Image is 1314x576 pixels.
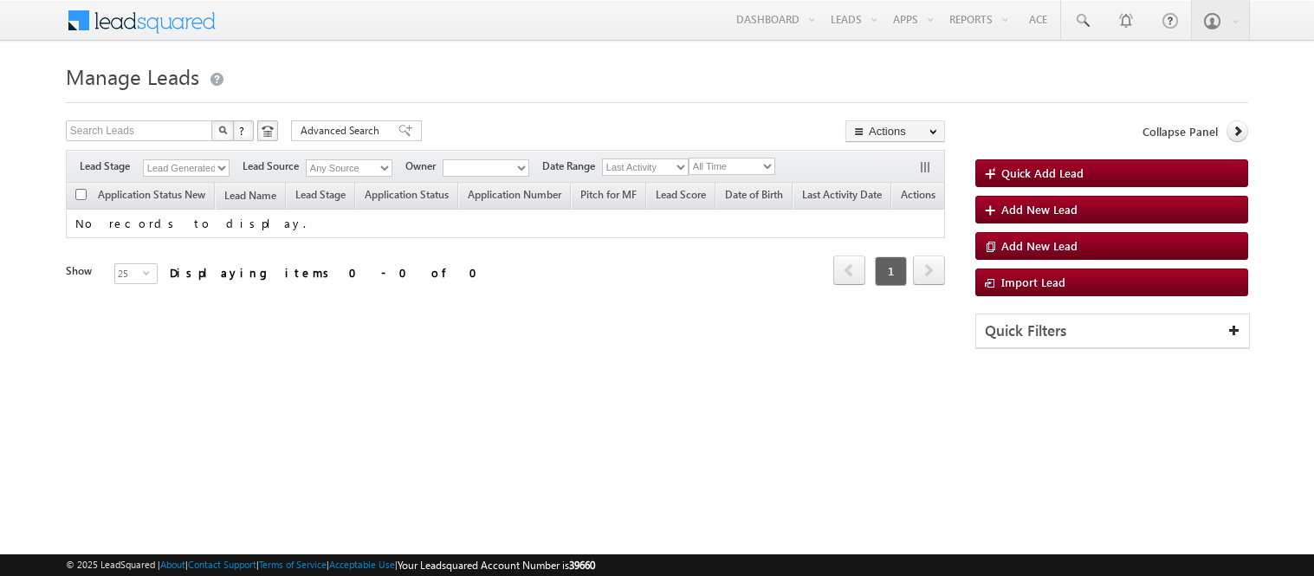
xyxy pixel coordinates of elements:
span: Manage Leads [66,62,199,90]
span: Add New Lead [1001,202,1078,217]
div: Show [66,263,100,279]
span: Quick Add Lead [1001,165,1084,180]
a: Lead Stage [287,185,354,208]
div: Displaying items 0 - 0 of 0 [170,262,488,282]
span: Application Status New [98,188,205,201]
span: Application Number [468,188,561,201]
span: Date Range [542,159,602,174]
a: Lead Name [216,186,285,209]
span: Lead Stage [80,159,143,174]
span: 1 [875,256,907,286]
span: Owner [405,159,443,174]
input: Check all records [75,189,87,200]
span: Lead Stage [295,188,346,201]
span: Lead Score [656,188,706,201]
a: Application Number [459,185,570,208]
a: Application Status [356,185,457,208]
span: Lead Source [243,159,306,174]
span: Pitch for MF [580,188,637,201]
a: Contact Support [188,559,256,570]
span: Actions [892,185,944,208]
a: Terms of Service [259,559,327,570]
a: prev [833,257,865,285]
span: prev [833,256,865,285]
span: next [913,256,945,285]
span: Advanced Search [301,123,385,139]
a: Lead Score [647,185,715,208]
span: 25 [115,264,143,283]
a: Acceptable Use [329,559,395,570]
a: Pitch for MF [572,185,645,208]
a: Application Status New [89,185,214,208]
button: ? [233,120,254,141]
a: Date of Birth [716,185,792,208]
a: Last Activity Date [793,185,890,208]
span: Application Status [365,188,449,201]
span: Your Leadsquared Account Number is [398,559,595,572]
span: Collapse Panel [1142,124,1218,139]
span: ? [239,123,247,138]
span: © 2025 LeadSquared | | | | | [66,557,595,573]
a: About [160,559,185,570]
button: Actions [845,120,945,142]
div: Quick Filters [976,314,1249,348]
a: next [913,257,945,285]
img: Search [218,126,227,134]
span: Import Lead [1001,275,1065,289]
span: select [143,269,157,276]
span: 39660 [569,559,595,572]
span: Add New Lead [1001,238,1078,253]
td: No records to display. [66,210,945,238]
span: Date of Birth [725,188,783,201]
